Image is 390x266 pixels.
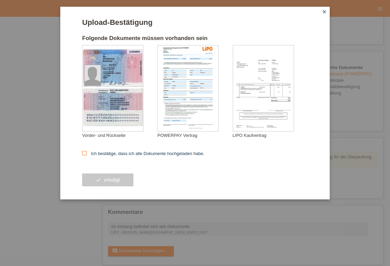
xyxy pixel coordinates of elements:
[85,65,101,86] img: foreign_id_photo_male.png
[157,133,232,138] div: POWERPAY Vertrag
[104,177,120,183] span: erledigt
[322,9,327,14] i: close
[202,46,213,51] img: 39073_print.png
[82,174,133,186] button: check erledigt
[103,57,136,60] div: Stanikzai
[82,151,204,156] label: Ich bestätige, dass ich alle Dokumente hochgeladen habe.
[158,45,218,131] img: upload_document_confirmation_type_contract_kkg_whitelabel.png
[233,133,308,138] div: LIPO Kaufvertrag
[96,177,101,183] i: check
[233,45,294,131] img: upload_document_confirmation_type_receipt_generic.png
[82,18,308,27] h1: Upload-Bestätigung
[82,133,157,138] div: Vorder- und Rückseite
[320,8,329,16] a: close
[82,35,308,45] h2: Folgende Dokumente müssen vorhanden sein
[103,60,136,62] div: Bakhtyar
[83,45,143,131] img: upload_document_confirmation_type_id_foreign_empty.png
